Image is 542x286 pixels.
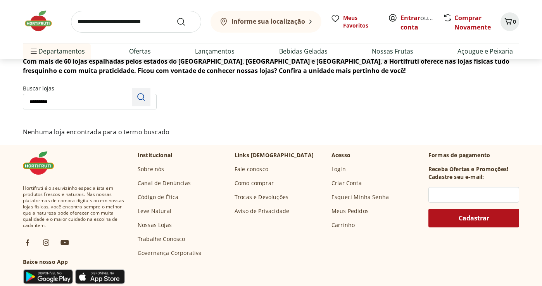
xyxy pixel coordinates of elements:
[29,42,85,61] span: Departamentos
[454,14,491,31] a: Comprar Novamente
[235,151,314,159] p: Links [DEMOGRAPHIC_DATA]
[23,85,157,109] label: Buscar lojas
[400,14,443,31] a: Criar conta
[75,269,125,284] img: App Store Icon
[331,14,379,29] a: Meus Favoritos
[279,47,328,56] a: Bebidas Geladas
[428,151,519,159] p: Formas de pagamento
[23,128,169,135] span: Nenhuma loja encontrada para o termo buscado
[372,47,413,56] a: Nossas Frutas
[231,17,305,26] b: Informe sua localização
[235,193,288,201] a: Trocas e Devoluções
[428,173,484,181] h3: Cadastre seu e-mail:
[428,209,519,227] button: Cadastrar
[23,9,62,33] img: Hortifruti
[343,14,379,29] span: Meus Favoritos
[23,57,519,75] p: Com mais de 60 lojas espalhadas pelos estados do [GEOGRAPHIC_DATA], [GEOGRAPHIC_DATA] e [GEOGRAPH...
[138,179,191,187] a: Canal de Denúncias
[132,88,150,106] button: Pesquisar
[501,12,519,31] button: Carrinho
[23,185,125,229] span: Hortifruti é o seu vizinho especialista em produtos frescos e naturais. Nas nossas plataformas de...
[138,165,164,173] a: Sobre nós
[129,47,151,56] a: Ofertas
[138,249,202,257] a: Governança Corporativa
[513,18,516,25] span: 0
[235,179,274,187] a: Como comprar
[29,42,38,61] button: Menu
[23,238,32,247] img: fb
[23,258,125,266] h3: Baixe nosso App
[459,215,489,221] span: Cadastrar
[400,13,435,32] span: ou
[400,14,420,22] a: Entrar
[138,207,171,215] a: Leve Natural
[457,47,513,56] a: Açougue e Peixaria
[331,179,362,187] a: Criar Conta
[428,165,508,173] h3: Receba Ofertas e Promoções!
[331,207,369,215] a: Meus Pedidos
[138,151,172,159] p: Institucional
[195,47,235,56] a: Lançamentos
[71,11,201,33] input: search
[331,193,389,201] a: Esqueci Minha Senha
[176,17,195,26] button: Submit Search
[138,235,185,243] a: Trabalhe Conosco
[331,221,355,229] a: Carrinho
[235,207,289,215] a: Aviso de Privacidade
[138,221,172,229] a: Nossas Lojas
[60,238,69,247] img: ytb
[235,165,268,173] a: Fale conosco
[211,11,321,33] button: Informe sua localização
[23,151,62,175] img: Hortifruti
[138,193,178,201] a: Código de Ética
[331,151,350,159] p: Acesso
[23,269,73,284] img: Google Play Icon
[23,94,157,109] input: Buscar lojasPesquisar
[41,238,51,247] img: ig
[331,165,346,173] a: Login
